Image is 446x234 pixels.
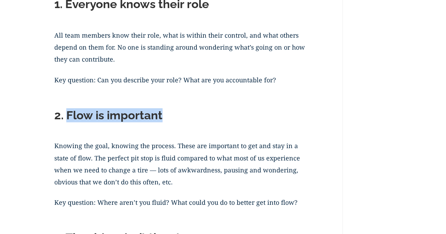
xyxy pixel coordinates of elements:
p: Key question: Where aren’t you fluid? What could you do to better get into flow? [54,196,312,216]
p: Knowing the goal, knowing the process. These are important to get and stay in a state of flow. Th... [54,139,312,196]
h2: 2. Flow is important [54,108,312,126]
p: All team members know their role, what is within their control, and what others depend on them fo... [54,29,312,74]
p: Key question: Can you describe your role? What are you accountable for? [54,74,312,94]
